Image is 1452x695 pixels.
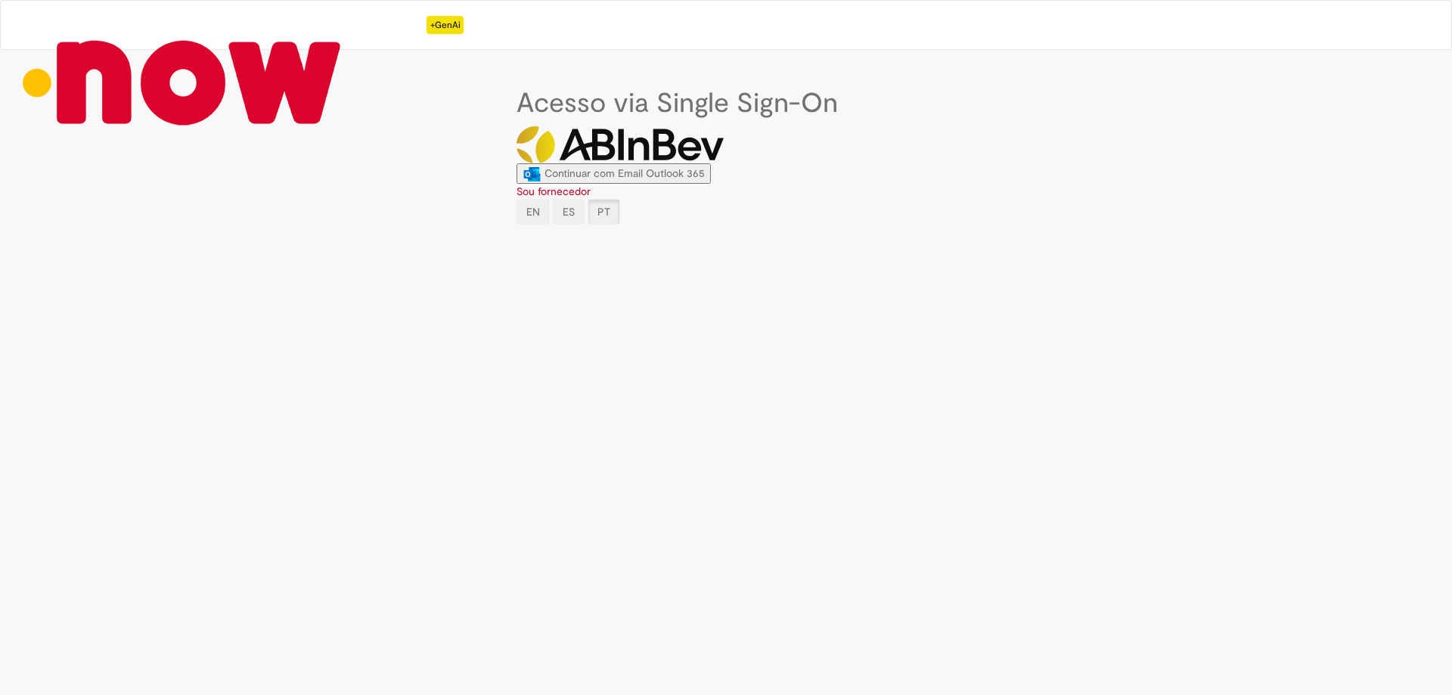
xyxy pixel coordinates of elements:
h1: Acesso via Single Sign-On [517,88,936,119]
ul: Header menu [364,1,475,49]
p: +GenAi [427,16,464,34]
button: EN [517,199,550,225]
div: Padroniza [375,16,464,34]
a: Go to homepage [1,1,364,46]
img: ícone Azure/Microsoft 360 [523,167,541,182]
a: Sou fornecedor [517,185,591,198]
span: Continuar com Email Outlook 365 [544,166,705,180]
button: ícone Azure/Microsoft 360 Continuar com Email Outlook 365 [517,163,711,184]
img: Logo ABInBev [517,126,724,163]
button: ES [553,199,585,225]
button: PT [588,199,620,225]
img: ServiceNow [12,16,352,148]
